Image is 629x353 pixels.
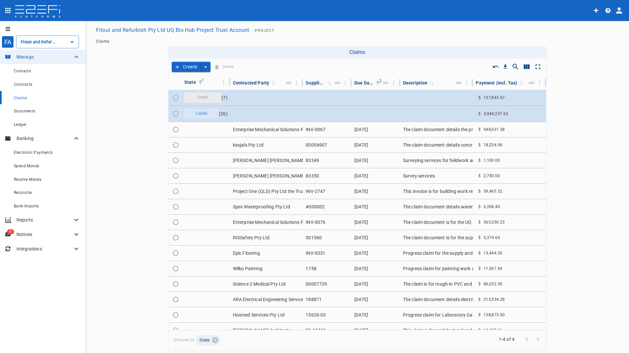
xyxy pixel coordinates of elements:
[484,95,505,100] span: 137,843.67
[172,62,211,72] div: create claim type
[184,78,196,86] div: State
[195,335,220,345] div: State
[14,190,32,195] span: Reconcile
[14,122,26,127] span: Ledger
[478,220,481,224] span: $
[96,39,109,44] span: Claims
[352,307,400,322] td: [DATE]
[400,199,473,214] td: The claim document details waterproofing works for various locations within the [GEOGRAPHIC_DATA]...
[510,61,521,72] button: Show/Hide search
[230,137,303,153] td: kasjals Pty Ltd
[454,78,463,87] button: Move
[171,156,180,165] span: Toggle select row
[517,80,525,86] span: Sort by Payment (incl. Tax) descending
[303,168,352,183] td: 83350
[389,78,399,88] button: Column Actions
[478,313,481,317] span: $
[16,135,72,142] p: Banking
[67,37,77,47] button: Open
[230,246,303,261] td: Epic Flooring
[484,282,503,286] span: 86,032.50
[303,323,352,338] td: 25-15413
[16,231,72,238] p: Notices
[303,215,352,230] td: INV-0076
[374,80,382,86] span: Sorted by Due Date ascending
[291,78,302,88] button: Column Actions
[230,307,303,322] td: Hosmed Services Pty Ltd
[534,78,545,88] button: Column Actions
[303,184,352,199] td: INV-2747
[192,110,211,117] span: Liable
[171,218,180,227] span: Toggle select row
[2,36,14,48] div: FA
[303,246,352,261] td: INV-0331
[521,336,532,342] span: Go to previous page
[230,276,303,292] td: Science 2 Medical Pty Ltd
[16,217,72,223] p: Reports
[171,233,180,242] span: Toggle select row
[400,292,473,307] td: The claim document details electrical engineering services for the UQ Bio Hub project, including ...
[478,266,481,271] span: $
[532,336,543,342] span: Go to next page
[400,215,473,230] td: The claim document is for the UQ Bio Sustainability Hub Fit Out July Progress Claim by Enterprise...
[171,310,180,319] span: Toggle select row
[484,189,503,194] span: 59,465.32
[484,127,505,132] span: 548,631.38
[400,122,473,137] td: The claim document details the progress payment for mechanical services construction work at the ...
[532,61,543,72] button: Toggle full screen
[484,235,500,240] span: 5,374.60
[461,78,472,88] button: Column Actions
[325,80,333,86] span: Sort by Supplier Inv. No. ascending
[303,122,352,137] td: INV-0067
[171,140,180,150] span: Toggle select row
[484,204,500,209] span: 6,208.40
[19,38,58,45] input: Fitout and Refurbish Pty Ltd UQ Bio Hub Project Trust Account
[14,96,27,100] span: Claims
[14,82,33,87] span: Contracts
[400,184,473,199] td: This invoice is for building work related to the UQ Sustainability Hub project, with a total amou...
[484,328,503,333] span: 64,187.16
[478,189,481,194] span: $
[303,307,352,322] td: 15626-03
[340,78,350,88] button: Column Actions
[352,137,400,153] td: [DATE]
[352,168,400,183] td: [DATE]
[427,80,435,86] span: Sort by Description ascending
[478,297,481,302] span: $
[478,174,481,178] span: $
[196,79,204,85] span: Sorted by State ascending
[230,292,303,307] td: ARA Electrical Engineering Services Pty Ltd
[230,168,303,183] td: [PERSON_NAME] [PERSON_NAME]
[352,122,400,137] td: [DATE]
[478,158,481,163] span: $
[400,230,473,245] td: The claim document is for the supply and installation of aluminium guardrails by RISSAFETY PTY LT...
[230,184,303,199] td: Project One (QLD) Pty Ltd the Trustee for JAD Trust
[230,199,303,214] td: Spex Waterproofing Pty Ltd
[484,111,508,116] span: 3,044,337.63
[171,326,180,335] span: Toggle select row
[352,230,400,245] td: [DATE]
[400,323,473,338] td: This claim is for architectural and sub-consultant services provided for the UQ Liveris Building ...
[16,246,72,252] p: Integrations
[255,28,274,33] span: Project
[303,276,352,292] td: 00007729
[352,184,400,199] td: [DATE]
[403,79,428,87] div: Description
[182,106,230,122] td: ( 26 )
[484,143,503,147] span: 18,224.06
[352,292,400,307] td: [DATE]
[171,125,180,134] span: Toggle select row
[171,187,180,196] span: Toggle select row
[174,335,536,345] span: Grouped by
[478,235,481,240] span: $
[14,204,39,208] span: Bank Imports
[230,215,303,230] td: Enterprise Mechanical Solutions Pty Ltd
[303,261,352,276] td: 1758
[303,292,352,307] td: 188871
[172,62,201,72] button: Create
[14,150,53,155] span: Electronic Payments
[400,261,473,276] td: Progress claim for painting work at UQ Biosustainability Hub by Bpaint Pty Ltd T/AS Wilko Paintin...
